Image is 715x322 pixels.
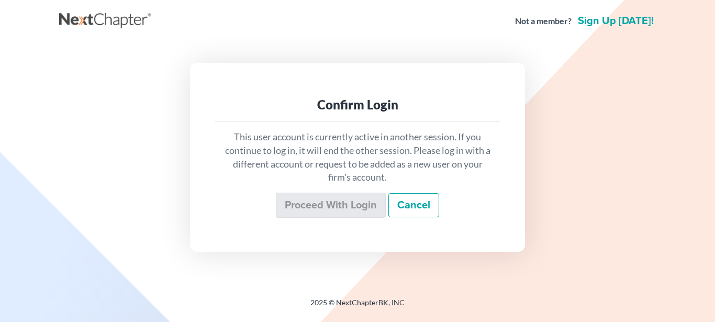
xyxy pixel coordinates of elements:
[224,96,491,113] div: Confirm Login
[515,15,572,27] strong: Not a member?
[276,193,386,218] input: Proceed with login
[59,297,656,316] div: 2025 © NextChapterBK, INC
[388,193,439,217] a: Cancel
[224,130,491,184] p: This user account is currently active in another session. If you continue to log in, it will end ...
[576,16,656,26] a: Sign up [DATE]!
